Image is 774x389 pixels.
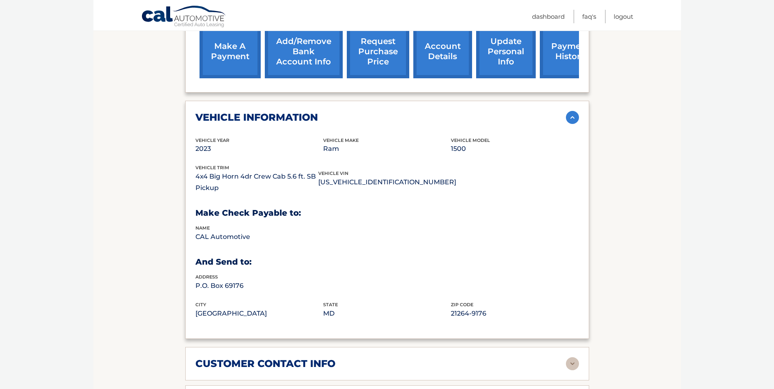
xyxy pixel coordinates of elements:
[540,25,601,78] a: payment history
[532,10,565,23] a: Dashboard
[195,302,206,307] span: city
[566,357,579,370] img: accordion-rest.svg
[451,308,579,319] p: 21264-9176
[195,143,323,155] p: 2023
[195,274,218,280] span: address
[200,25,261,78] a: make a payment
[195,358,335,370] h2: customer contact info
[195,137,229,143] span: vehicle Year
[323,302,338,307] span: state
[195,257,579,267] h3: And Send to:
[451,302,473,307] span: zip code
[566,111,579,124] img: accordion-active.svg
[265,25,343,78] a: Add/Remove bank account info
[347,25,409,78] a: request purchase price
[141,5,227,29] a: Cal Automotive
[318,170,348,176] span: vehicle vin
[451,137,490,143] span: vehicle model
[195,308,323,319] p: [GEOGRAPHIC_DATA]
[195,225,210,231] span: name
[318,177,456,188] p: [US_VEHICLE_IDENTIFICATION_NUMBER]
[614,10,633,23] a: Logout
[476,25,536,78] a: update personal info
[195,280,323,292] p: P.O. Box 69176
[582,10,596,23] a: FAQ's
[413,25,472,78] a: account details
[195,171,318,194] p: 4x4 Big Horn 4dr Crew Cab 5.6 ft. SB Pickup
[323,137,359,143] span: vehicle make
[195,231,323,243] p: CAL Automotive
[195,111,318,124] h2: vehicle information
[451,143,579,155] p: 1500
[323,308,451,319] p: MD
[323,143,451,155] p: Ram
[195,208,579,218] h3: Make Check Payable to:
[195,165,229,170] span: vehicle trim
